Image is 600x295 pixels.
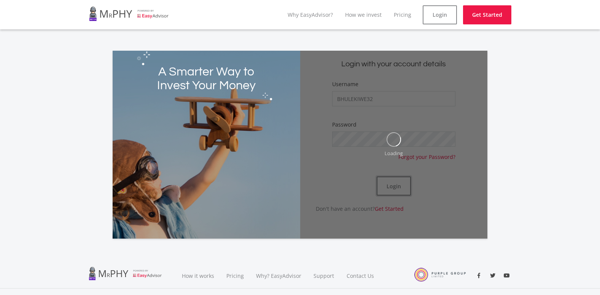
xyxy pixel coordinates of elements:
a: Why? EasyAdvisor [250,263,307,289]
a: Login [423,5,457,24]
a: Why EasyAdvisor? [288,11,333,18]
a: Get Started [463,5,511,24]
h2: A Smarter Way to Invest Your Money [150,65,263,93]
a: Contact Us [341,263,381,289]
div: Loading [385,150,403,157]
a: How we invest [345,11,382,18]
a: Support [307,263,341,289]
a: How it works [176,263,220,289]
img: oval.svg [387,132,401,147]
a: Pricing [220,263,250,289]
a: Pricing [394,11,411,18]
